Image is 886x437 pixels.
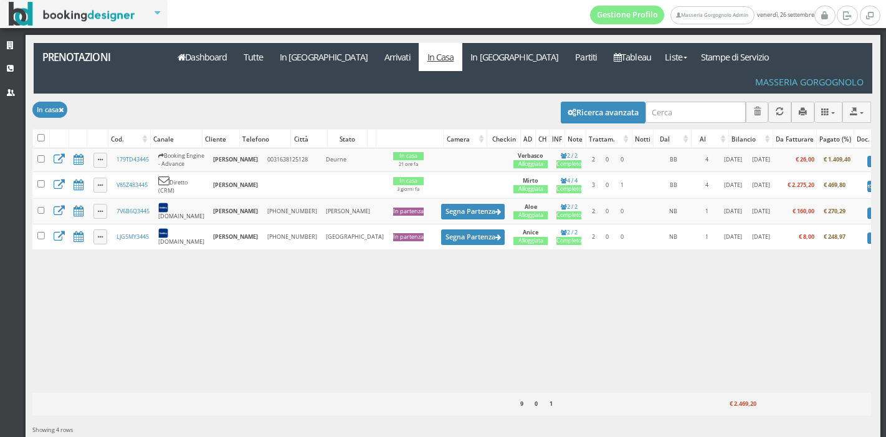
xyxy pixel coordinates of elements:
[606,43,660,71] a: Tableau
[748,199,774,224] td: [DATE]
[748,148,774,171] td: [DATE]
[556,211,581,219] div: Completo
[654,130,691,148] div: Dal
[729,130,773,148] div: Bilancio
[718,171,748,198] td: [DATE]
[154,148,209,171] td: Booking Engine - Advance
[117,181,148,189] a: V85Z483445
[670,6,754,24] a: Masseria Gorgognolo Admin
[697,199,718,224] td: 1
[842,102,871,122] button: Export
[328,130,367,148] div: Stato
[9,2,135,26] img: BookingDesigner.com
[601,224,614,249] td: 0
[586,199,601,224] td: 2
[462,43,567,71] a: In [GEOGRAPHIC_DATA]
[632,130,653,148] div: Notti
[444,130,486,148] div: Camera
[697,224,718,249] td: 1
[817,130,854,148] div: Pagato (%)
[824,181,846,189] b: € 469,80
[117,207,150,215] a: 7V6B6Q3445
[697,171,718,198] td: 4
[376,43,419,71] a: Arrivati
[824,207,846,215] b: € 270,29
[154,224,209,249] td: [DOMAIN_NAME]
[550,400,553,408] b: 1
[556,176,581,193] a: 4 / 4Completo
[556,151,581,168] a: 2 / 2Completo
[601,171,614,198] td: 0
[513,237,548,245] div: Alloggiata
[590,6,665,24] a: Gestione Profilo
[513,160,548,168] div: Alloggiata
[513,211,548,219] div: Alloggiata
[154,199,209,224] td: [DOMAIN_NAME]
[513,185,548,193] div: Alloggiata
[799,233,814,241] b: € 8,00
[393,208,424,216] div: In partenza
[692,130,728,148] div: Al
[556,237,581,245] div: Completo
[108,130,150,148] div: Cod.
[550,130,564,148] div: INF
[525,203,537,211] b: Aloe
[523,176,538,185] b: Mirto
[397,186,419,192] small: 3 giorni fa
[441,204,505,219] button: Segna Partenza
[715,396,759,413] div: € 2.469,20
[556,185,581,193] div: Completo
[291,130,327,148] div: Città
[399,161,418,167] small: 21 ore fa
[263,199,322,224] td: [PHONE_NUMBER]
[213,181,258,189] b: [PERSON_NAME]
[487,130,521,148] div: Checkin
[213,155,258,163] b: [PERSON_NAME]
[650,224,697,249] td: NB
[601,148,614,171] td: 0
[697,148,718,171] td: 4
[158,203,168,213] img: 7STAjs-WNfZHmYllyLag4gdhmHm8JrbmzVrznejwAeLEbpu0yDt-GlJaDipzXAZBN18=w300
[748,224,774,249] td: [DATE]
[202,130,239,148] div: Cliente
[561,102,645,123] button: Ricerca avanzata
[263,148,322,171] td: 0031638125128
[718,199,748,224] td: [DATE]
[718,148,748,171] td: [DATE]
[768,102,791,122] button: Aggiorna
[614,171,630,198] td: 1
[748,171,774,198] td: [DATE]
[393,152,424,160] div: In casa
[586,130,632,148] div: Trattam.
[556,160,581,168] div: Completo
[32,102,67,117] button: In casa
[586,148,601,171] td: 2
[322,199,388,224] td: [PERSON_NAME]
[393,233,424,241] div: In partenza
[535,400,538,408] b: 0
[441,229,505,245] button: Segna Partenza
[650,171,697,198] td: BB
[236,43,272,71] a: Tutte
[793,207,814,215] b: € 160,00
[693,43,778,71] a: Stampe di Servizio
[263,224,322,249] td: [PHONE_NUMBER]
[520,400,523,408] b: 9
[556,228,581,245] a: 2 / 2Completo
[169,43,236,71] a: Dashboard
[614,199,630,224] td: 0
[213,233,258,241] b: [PERSON_NAME]
[867,181,872,192] div: 17%
[824,233,846,241] b: € 248,97
[773,130,816,148] div: Da Fatturare
[567,43,606,71] a: Partiti
[650,148,697,171] td: BB
[586,171,601,198] td: 3
[523,228,538,236] b: Anice
[755,77,864,87] h4: Masseria Gorgognolo
[614,148,630,171] td: 0
[393,177,424,185] div: In casa
[34,43,163,71] a: Prenotazioni
[536,130,550,148] div: CH
[240,130,290,148] div: Telefono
